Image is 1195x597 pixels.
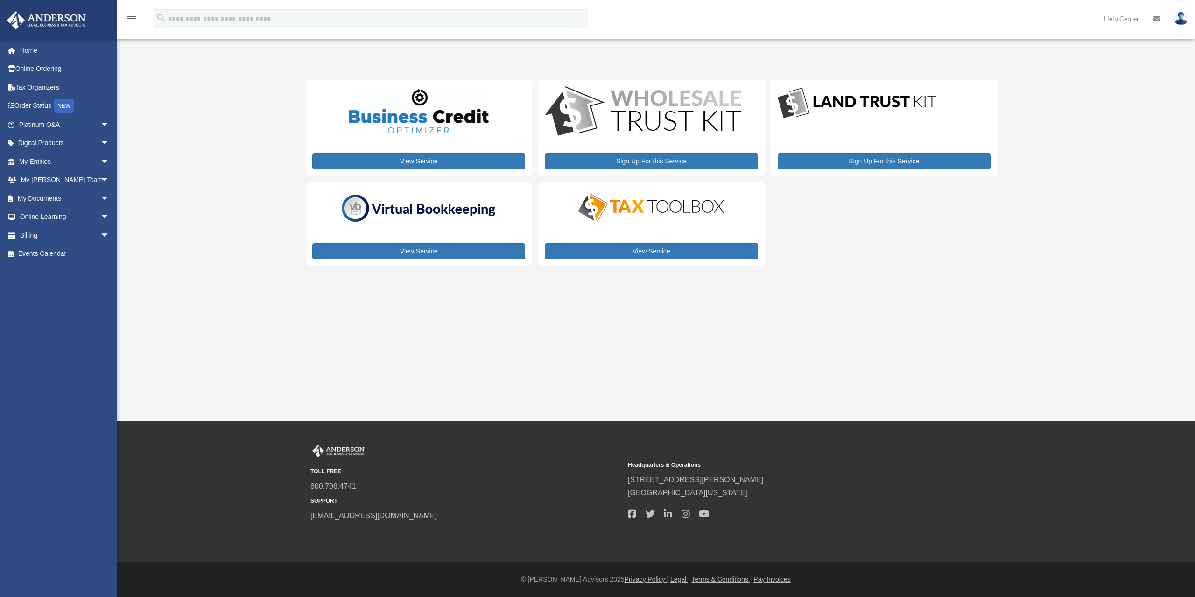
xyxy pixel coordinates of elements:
a: Platinum Q&Aarrow_drop_down [7,115,124,134]
a: 800.706.4741 [310,482,356,490]
a: Tax Organizers [7,78,124,97]
small: Headquarters & Operations [628,460,939,470]
a: Legal | [670,576,690,583]
a: [GEOGRAPHIC_DATA][US_STATE] [628,489,747,497]
a: [EMAIL_ADDRESS][DOMAIN_NAME] [310,512,437,520]
small: SUPPORT [310,496,621,506]
a: Sign Up For this Service [778,153,991,169]
small: TOLL FREE [310,467,621,477]
span: arrow_drop_down [100,226,119,245]
a: Events Calendar [7,245,124,263]
img: LandTrust_lgo-1.jpg [778,86,936,120]
a: Sign Up For this Service [545,153,758,169]
a: Billingarrow_drop_down [7,226,124,245]
a: My [PERSON_NAME] Teamarrow_drop_down [7,171,124,190]
a: My Documentsarrow_drop_down [7,189,124,208]
a: My Entitiesarrow_drop_down [7,152,124,171]
a: menu [126,16,137,24]
a: View Service [312,153,525,169]
a: Privacy Policy | [625,576,669,583]
img: Anderson Advisors Platinum Portal [4,11,89,29]
div: © [PERSON_NAME] Advisors 2025 [117,574,1195,585]
img: User Pic [1174,12,1188,25]
span: arrow_drop_down [100,171,119,190]
div: NEW [54,99,74,113]
a: Online Learningarrow_drop_down [7,208,124,226]
a: [STREET_ADDRESS][PERSON_NAME] [628,476,763,484]
a: Digital Productsarrow_drop_down [7,134,119,153]
img: WS-Trust-Kit-lgo-1.jpg [545,86,741,138]
a: Order StatusNEW [7,97,124,116]
span: arrow_drop_down [100,152,119,171]
span: arrow_drop_down [100,208,119,227]
a: Pay Invoices [753,576,790,583]
i: search [156,13,166,23]
span: arrow_drop_down [100,115,119,134]
span: arrow_drop_down [100,134,119,153]
a: View Service [312,243,525,259]
a: Terms & Conditions | [692,576,752,583]
a: View Service [545,243,758,259]
i: menu [126,13,137,24]
a: Home [7,41,124,60]
a: Online Ordering [7,60,124,78]
img: Anderson Advisors Platinum Portal [310,445,366,457]
span: arrow_drop_down [100,189,119,208]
